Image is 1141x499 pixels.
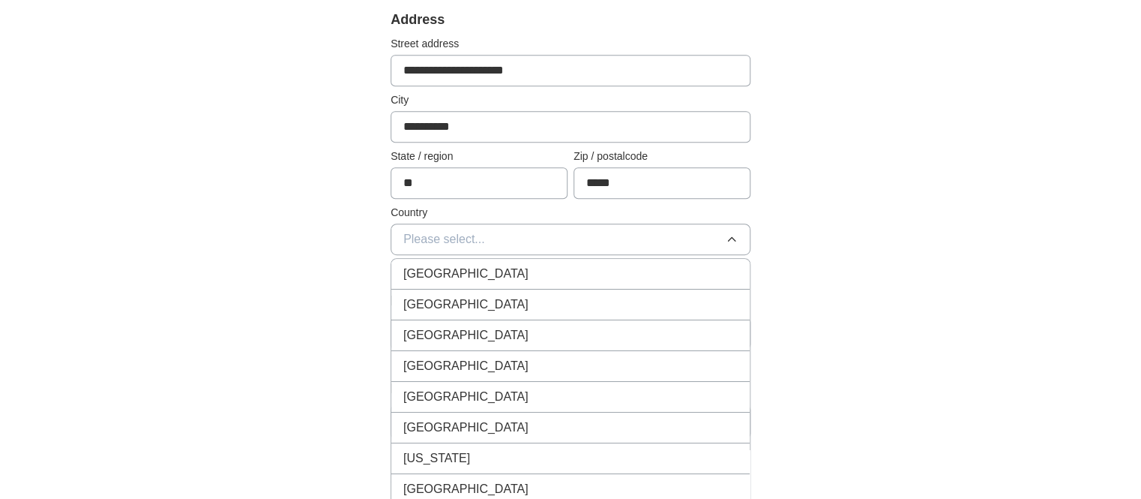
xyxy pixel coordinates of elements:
[573,149,750,164] label: Zip / postalcode
[403,388,529,406] span: [GEOGRAPHIC_DATA]
[391,10,750,30] div: Address
[403,449,470,467] span: [US_STATE]
[391,36,750,52] label: Street address
[391,224,750,255] button: Please select...
[391,92,750,108] label: City
[391,149,568,164] label: State / region
[403,480,529,498] span: [GEOGRAPHIC_DATA]
[403,230,485,248] span: Please select...
[403,357,529,375] span: [GEOGRAPHIC_DATA]
[403,265,529,283] span: [GEOGRAPHIC_DATA]
[391,205,750,221] label: Country
[403,326,529,344] span: [GEOGRAPHIC_DATA]
[403,296,529,314] span: [GEOGRAPHIC_DATA]
[403,419,529,437] span: [GEOGRAPHIC_DATA]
